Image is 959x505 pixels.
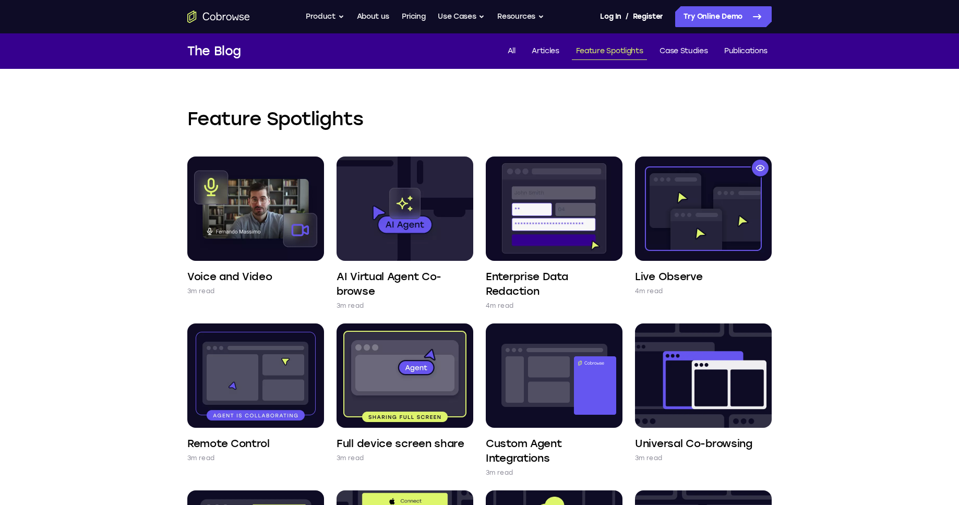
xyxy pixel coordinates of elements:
[635,269,702,284] h4: Live Observe
[337,269,473,298] h4: AI Virtual Agent Co-browse
[486,300,513,311] p: 4m read
[600,6,621,27] a: Log In
[626,10,629,23] span: /
[486,269,622,298] h4: Enterprise Data Redaction
[337,436,464,451] h4: Full device screen share
[187,42,241,61] h1: The Blog
[438,6,485,27] button: Use Cases
[655,43,712,60] a: Case Studies
[337,323,473,463] a: Full device screen share 3m read
[486,323,622,428] img: Custom Agent Integrations
[337,300,364,311] p: 3m read
[635,157,772,296] a: Live Observe 4m read
[306,6,344,27] button: Product
[187,323,324,463] a: Remote Control 3m read
[635,323,772,463] a: Universal Co-browsing 3m read
[528,43,563,60] a: Articles
[635,436,752,451] h4: Universal Co-browsing
[187,323,324,428] img: Remote Control
[633,6,663,27] a: Register
[635,157,772,261] img: Live Observe
[504,43,520,60] a: All
[635,286,663,296] p: 4m read
[486,436,622,465] h4: Custom Agent Integrations
[187,157,324,261] img: Voice and Video
[337,157,473,261] img: AI Virtual Agent Co-browse
[187,106,772,131] h2: Feature Spotlights
[635,323,772,428] img: Universal Co-browsing
[486,157,622,261] img: Enterprise Data Redaction
[187,453,214,463] p: 3m read
[337,157,473,311] a: AI Virtual Agent Co-browse 3m read
[486,323,622,478] a: Custom Agent Integrations 3m read
[187,157,324,296] a: Voice and Video 3m read
[357,6,389,27] a: About us
[497,6,544,27] button: Resources
[635,453,662,463] p: 3m read
[486,157,622,311] a: Enterprise Data Redaction 4m read
[572,43,648,60] a: Feature Spotlights
[402,6,426,27] a: Pricing
[187,10,250,23] a: Go to the home page
[486,467,513,478] p: 3m read
[187,286,214,296] p: 3m read
[720,43,772,60] a: Publications
[187,436,270,451] h4: Remote Control
[337,453,364,463] p: 3m read
[337,323,473,428] img: Full device screen share
[675,6,772,27] a: Try Online Demo
[187,269,272,284] h4: Voice and Video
